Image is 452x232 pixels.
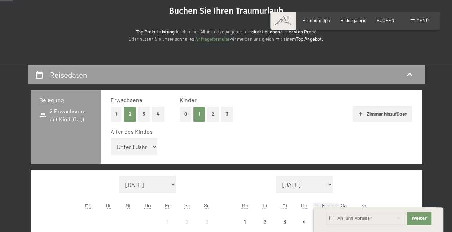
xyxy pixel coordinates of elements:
[136,29,175,35] strong: Top Preis-Leistung
[157,212,177,232] div: Anreise nicht möglich
[124,107,136,121] button: 2
[313,218,315,223] span: 1
[314,203,339,207] span: Schnellanfrage
[282,202,287,208] abbr: Mittwoch
[296,36,323,42] strong: Top Angebot.
[416,17,429,23] span: Menü
[111,96,143,103] span: Erwachsene
[255,212,275,232] div: Tue Sep 02 2025
[184,202,190,208] abbr: Samstag
[157,212,177,232] div: Fri Aug 01 2025
[275,212,294,232] div: Wed Sep 03 2025
[180,107,192,121] button: 0
[81,28,372,43] p: durch unser All-inklusive Angebot und zum ! Oder nutzen Sie unser schnelles wir melden uns gleich...
[145,202,151,208] abbr: Donnerstag
[197,212,217,232] div: Anreise nicht möglich
[180,96,197,103] span: Kinder
[152,107,164,121] button: 4
[295,212,314,232] div: Thu Sep 04 2025
[195,36,230,42] a: Anfrageformular
[242,202,248,208] abbr: Montag
[177,212,197,232] div: Anreise nicht möglich
[169,6,283,16] span: Buchen Sie Ihren Traumurlaub
[275,212,294,232] div: Anreise nicht möglich
[301,202,307,208] abbr: Donnerstag
[193,107,205,121] button: 1
[207,107,219,121] button: 2
[407,212,431,225] button: Weiter
[39,96,92,104] h3: Belegung
[353,106,412,122] button: Zimmer hinzufügen
[165,202,170,208] abbr: Freitag
[138,107,150,121] button: 3
[106,202,111,208] abbr: Dienstag
[156,133,216,140] span: Einwilligung Marketing*
[251,29,280,35] strong: direkt buchen
[111,128,406,136] div: Alter des Kindes
[50,70,87,79] h2: Reisedaten
[39,107,92,124] span: 2 Erwachsene mit Kind (0 J.)
[340,17,367,23] a: Bildergalerie
[295,212,314,232] div: Anreise nicht möglich
[125,202,131,208] abbr: Mittwoch
[197,212,217,232] div: Sun Aug 03 2025
[377,17,395,23] a: BUCHEN
[303,17,330,23] a: Premium Spa
[289,29,315,35] strong: besten Preis
[85,202,92,208] abbr: Montag
[235,212,255,232] div: Anreise nicht möglich
[221,107,233,121] button: 3
[111,107,122,121] button: 1
[411,216,427,221] span: Weiter
[255,212,275,232] div: Anreise nicht möglich
[204,202,210,208] abbr: Sonntag
[235,212,255,232] div: Mon Sep 01 2025
[263,202,267,208] abbr: Dienstag
[177,212,197,232] div: Sat Aug 02 2025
